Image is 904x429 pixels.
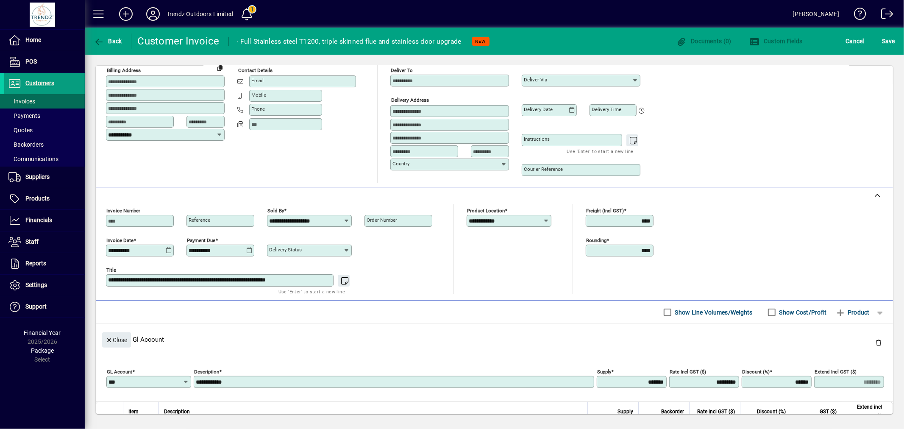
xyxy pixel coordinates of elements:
[793,7,839,21] div: [PERSON_NAME]
[524,77,547,83] mat-label: Deliver via
[92,33,124,49] button: Back
[742,369,770,375] mat-label: Discount (%)
[835,306,870,319] span: Product
[4,94,85,109] a: Invoices
[882,34,895,48] span: ave
[524,166,563,172] mat-label: Courier Reference
[25,217,52,223] span: Financials
[94,38,122,45] span: Back
[676,38,732,45] span: Documents (0)
[757,407,786,416] span: Discount (%)
[8,98,35,105] span: Invoices
[237,35,462,48] div: - Full Stainless steel T1200, triple skinned flue and stainless door upgrade
[106,333,128,347] span: Close
[697,407,735,416] span: Rate incl GST ($)
[4,296,85,318] a: Support
[4,253,85,274] a: Reports
[25,260,46,267] span: Reports
[670,369,706,375] mat-label: Rate incl GST ($)
[815,369,857,375] mat-label: Extend incl GST ($)
[138,34,220,48] div: Customer Invoice
[112,6,139,22] button: Add
[189,217,210,223] mat-label: Reference
[100,336,133,343] app-page-header-button: Close
[392,161,409,167] mat-label: Country
[8,156,58,162] span: Communications
[85,33,131,49] app-page-header-button: Back
[747,33,805,49] button: Custom Fields
[847,402,882,421] span: Extend incl GST ($)
[4,51,85,72] a: POS
[251,78,264,84] mat-label: Email
[187,237,215,243] mat-label: Payment due
[102,332,131,348] button: Close
[661,407,684,416] span: Backorder
[25,281,47,288] span: Settings
[8,112,40,119] span: Payments
[194,369,219,375] mat-label: Description
[674,33,734,49] button: Documents (0)
[164,407,190,416] span: Description
[167,7,233,21] div: Trendz Outdoors Limited
[128,407,139,416] span: Item
[592,106,621,112] mat-label: Delivery time
[778,308,827,317] label: Show Cost/Profit
[567,146,634,156] mat-hint: Use 'Enter' to start a new line
[4,137,85,152] a: Backorders
[4,123,85,137] a: Quotes
[882,38,885,45] span: S
[868,339,889,346] app-page-header-button: Delete
[25,173,50,180] span: Suppliers
[524,136,550,142] mat-label: Instructions
[24,329,61,336] span: Financial Year
[831,305,874,320] button: Product
[586,237,606,243] mat-label: Rounding
[25,195,50,202] span: Products
[875,2,893,29] a: Logout
[4,188,85,209] a: Products
[8,141,44,148] span: Backorders
[749,38,803,45] span: Custom Fields
[106,208,140,214] mat-label: Invoice number
[868,332,889,353] button: Delete
[367,217,397,223] mat-label: Order number
[848,2,866,29] a: Knowledge Base
[586,208,624,214] mat-label: Freight (incl GST)
[25,238,39,245] span: Staff
[524,106,553,112] mat-label: Delivery date
[846,34,865,48] span: Cancel
[251,106,265,112] mat-label: Phone
[4,275,85,296] a: Settings
[618,407,633,416] span: Supply
[4,109,85,123] a: Payments
[4,231,85,253] a: Staff
[8,127,33,134] span: Quotes
[476,39,486,44] span: NEW
[673,308,753,317] label: Show Line Volumes/Weights
[96,324,893,355] div: Gl Account
[139,6,167,22] button: Profile
[844,33,867,49] button: Cancel
[106,267,116,273] mat-label: Title
[25,58,37,65] span: POS
[820,407,837,416] span: GST ($)
[597,369,611,375] mat-label: Supply
[213,61,227,75] button: Copy to Delivery address
[251,92,266,98] mat-label: Mobile
[31,347,54,354] span: Package
[267,208,284,214] mat-label: Sold by
[107,369,132,375] mat-label: GL Account
[391,67,413,73] mat-label: Deliver To
[880,33,897,49] button: Save
[467,208,505,214] mat-label: Product location
[4,30,85,51] a: Home
[4,210,85,231] a: Financials
[269,247,302,253] mat-label: Delivery status
[106,237,134,243] mat-label: Invoice date
[25,80,54,86] span: Customers
[25,303,47,310] span: Support
[4,167,85,188] a: Suppliers
[25,36,41,43] span: Home
[4,152,85,166] a: Communications
[278,287,345,296] mat-hint: Use 'Enter' to start a new line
